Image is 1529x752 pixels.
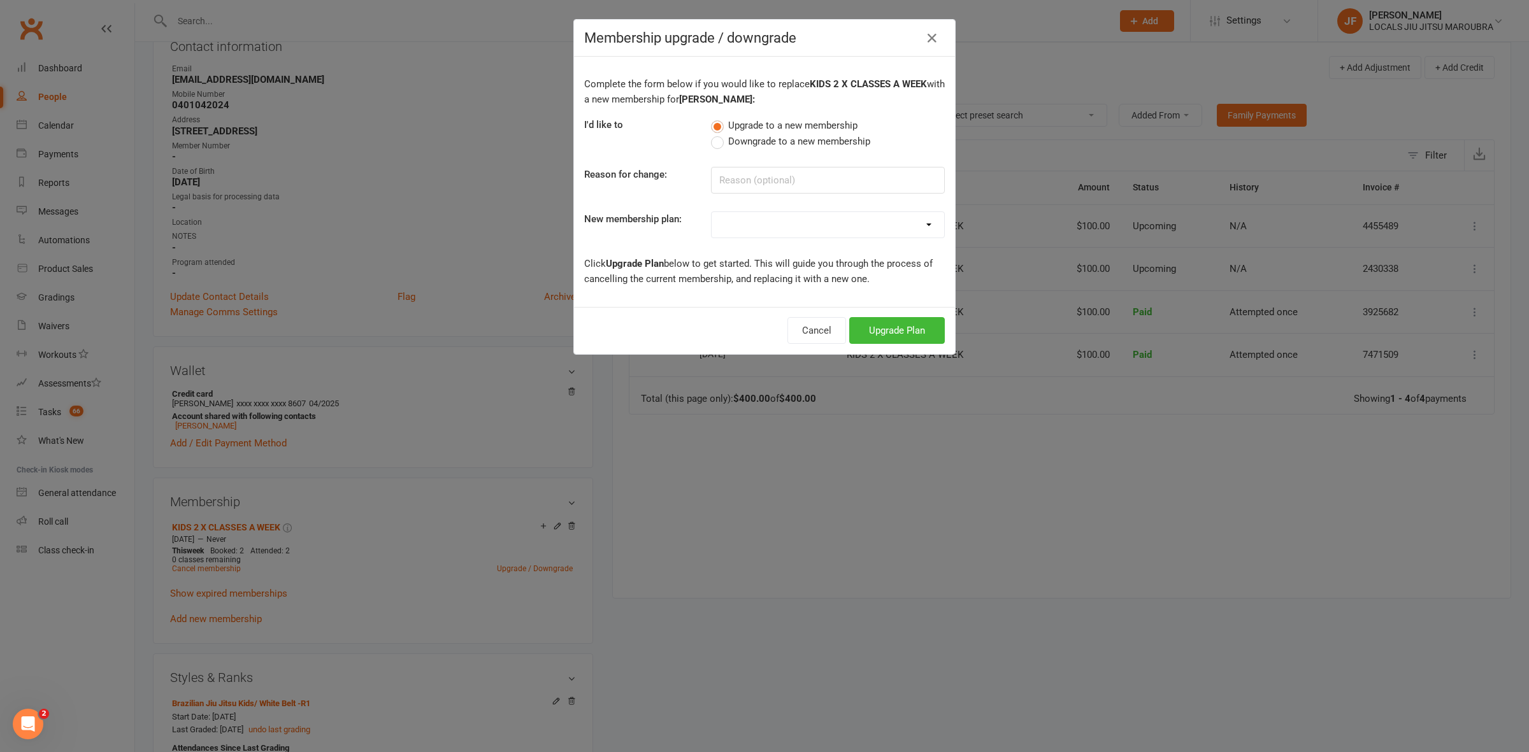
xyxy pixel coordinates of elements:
button: Close [922,28,942,48]
b: KIDS 2 X CLASSES A WEEK [810,78,927,90]
span: Downgrade to a new membership [728,134,870,147]
b: [PERSON_NAME]: [679,94,755,105]
label: Reason for change: [584,167,667,182]
span: 2 [39,709,49,719]
button: Upgrade Plan [849,317,945,344]
b: Upgrade Plan [606,258,664,269]
input: Reason (optional) [711,167,945,194]
iframe: Intercom live chat [13,709,43,739]
h4: Membership upgrade / downgrade [584,30,945,46]
p: Click below to get started. This will guide you through the process of cancelling the current mem... [584,256,945,287]
span: Upgrade to a new membership [728,118,858,131]
label: I'd like to [584,117,623,132]
label: New membership plan: [584,211,682,227]
button: Cancel [787,317,846,344]
p: Complete the form below if you would like to replace with a new membership for [584,76,945,107]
